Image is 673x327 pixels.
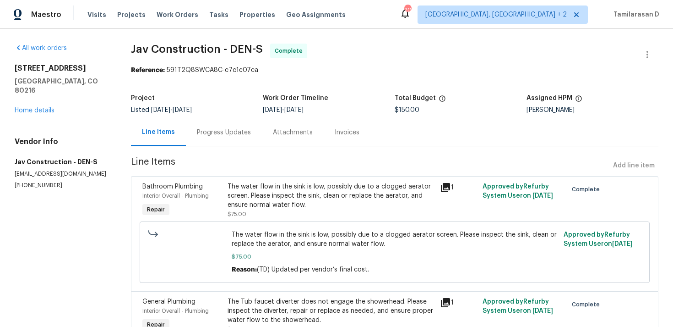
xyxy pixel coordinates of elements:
span: Approved by Refurby System User on [483,183,553,199]
span: Visits [87,10,106,19]
div: Attachments [273,128,313,137]
span: Interior Overall - Plumbing [142,308,209,314]
h2: [STREET_ADDRESS] [15,64,109,73]
p: [PHONE_NUMBER] [15,182,109,189]
span: Reason: [232,266,257,273]
span: - [263,107,304,113]
span: The water flow in the sink is low, possibly due to a clogged aerator screen. Please inspect the s... [232,230,558,249]
span: Tasks [209,11,228,18]
h5: Total Budget [395,95,436,101]
span: $150.00 [395,107,419,113]
b: Reference: [131,67,165,73]
div: 20 [404,6,411,15]
span: Maestro [31,10,61,19]
a: All work orders [15,45,67,51]
span: The hpm assigned to this work order. [575,95,582,107]
span: Line Items [131,157,609,174]
span: [DATE] [151,107,170,113]
p: [EMAIL_ADDRESS][DOMAIN_NAME] [15,170,109,178]
span: Repair [143,205,168,214]
span: - [151,107,192,113]
div: Invoices [335,128,359,137]
div: 591T2Q8SWCA8C-c7c1e07ca [131,66,658,75]
span: [DATE] [284,107,304,113]
span: Interior Overall - Plumbing [142,193,209,199]
h4: Vendor Info [15,137,109,146]
span: [DATE] [612,241,633,247]
h5: Project [131,95,155,101]
span: [DATE] [532,193,553,199]
span: [DATE] [263,107,282,113]
span: General Plumbing [142,299,195,305]
span: (TD) Updated per vendor’s final cost. [257,266,369,273]
span: Complete [572,300,603,309]
span: Jav Construction - DEN-S [131,44,263,55]
h5: Work Order Timeline [263,95,328,101]
h5: [GEOGRAPHIC_DATA], CO 80216 [15,77,109,95]
span: Tamilarasan D [610,10,659,19]
span: The total cost of line items that have been proposed by Opendoor. This sum includes line items th... [439,95,446,107]
span: Properties [239,10,275,19]
div: The water flow in the sink is low, possibly due to a clogged aerator screen. Please inspect the s... [228,182,434,210]
span: Complete [572,185,603,194]
div: [PERSON_NAME] [526,107,658,113]
span: Projects [117,10,146,19]
span: Approved by Refurby System User on [564,232,633,247]
h5: Assigned HPM [526,95,572,101]
div: 1 [440,182,477,193]
div: Line Items [142,127,175,137]
span: Work Orders [157,10,198,19]
span: Geo Assignments [286,10,346,19]
h5: Jav Construction - DEN-S [15,157,109,166]
span: Complete [275,46,306,55]
a: Home details [15,107,54,114]
div: Progress Updates [197,128,251,137]
span: [DATE] [532,308,553,314]
span: Listed [131,107,192,113]
span: Approved by Refurby System User on [483,299,553,314]
span: $75.00 [228,211,246,217]
span: $75.00 [232,252,558,261]
span: [DATE] [173,107,192,113]
span: [GEOGRAPHIC_DATA], [GEOGRAPHIC_DATA] + 2 [425,10,567,19]
div: The Tub faucet diverter does not engage the showerhead. Please inspect the diverter, repair or re... [228,297,434,325]
span: Bathroom Plumbing [142,183,203,190]
div: 1 [440,297,477,308]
